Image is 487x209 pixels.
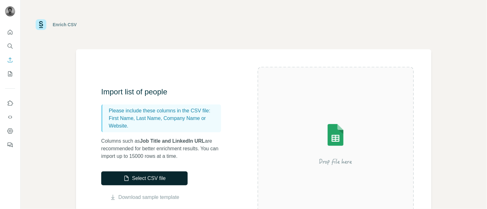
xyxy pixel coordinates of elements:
[101,137,227,160] p: Columns such as are recommended for better enrichment results. You can import up to 15000 rows at...
[101,171,188,185] button: Select CSV file
[5,139,15,151] button: Feedback
[5,98,15,109] button: Use Surfe on LinkedIn
[5,125,15,137] button: Dashboard
[53,21,77,28] div: Enrich CSV
[279,106,392,182] img: Surfe Illustration - Drop file here or select below
[101,87,227,97] h3: Import list of people
[5,54,15,66] button: Enrich CSV
[140,138,205,144] span: Job Title and LinkedIn URL
[109,107,219,115] p: Please include these columns in the CSV file:
[5,40,15,52] button: Search
[119,194,179,201] a: Download sample template
[36,19,46,30] img: Surfe Logo
[109,115,219,130] p: First Name, Last Name, Company Name or Website.
[5,6,15,16] img: Avatar
[5,68,15,80] button: My lists
[101,194,188,201] button: Download sample template
[5,111,15,123] button: Use Surfe API
[5,27,15,38] button: Quick start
